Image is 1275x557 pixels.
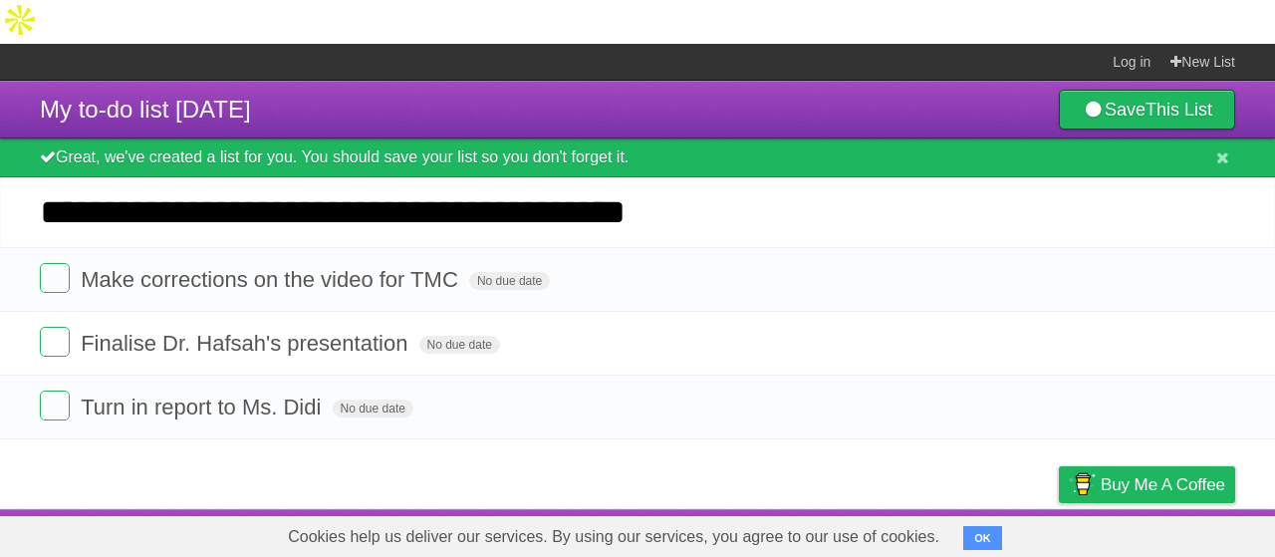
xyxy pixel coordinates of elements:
[1059,466,1235,503] a: Buy me a coffee
[965,514,1009,552] a: Terms
[268,517,959,557] span: Cookies help us deliver our services. By using our services, you agree to our use of cookies.
[1113,44,1150,80] a: Log in
[963,526,1002,550] button: OK
[1110,514,1235,552] a: Suggest a feature
[1069,467,1096,501] img: Buy me a coffee
[40,327,70,357] label: Done
[419,336,500,354] span: No due date
[469,272,550,290] span: No due date
[1146,100,1212,120] b: This List
[1059,90,1235,130] a: SaveThis List
[1101,467,1225,502] span: Buy me a coffee
[81,267,463,292] span: Make corrections on the video for TMC
[1170,44,1235,80] a: New List
[40,263,70,293] label: Done
[860,514,940,552] a: Developers
[794,514,836,552] a: About
[333,400,413,418] span: No due date
[40,96,251,123] span: My to-do list [DATE]
[81,331,412,356] span: Finalise Dr. Hafsah's presentation
[1033,514,1085,552] a: Privacy
[40,391,70,420] label: Done
[81,395,326,419] span: Turn in report to Ms. Didi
